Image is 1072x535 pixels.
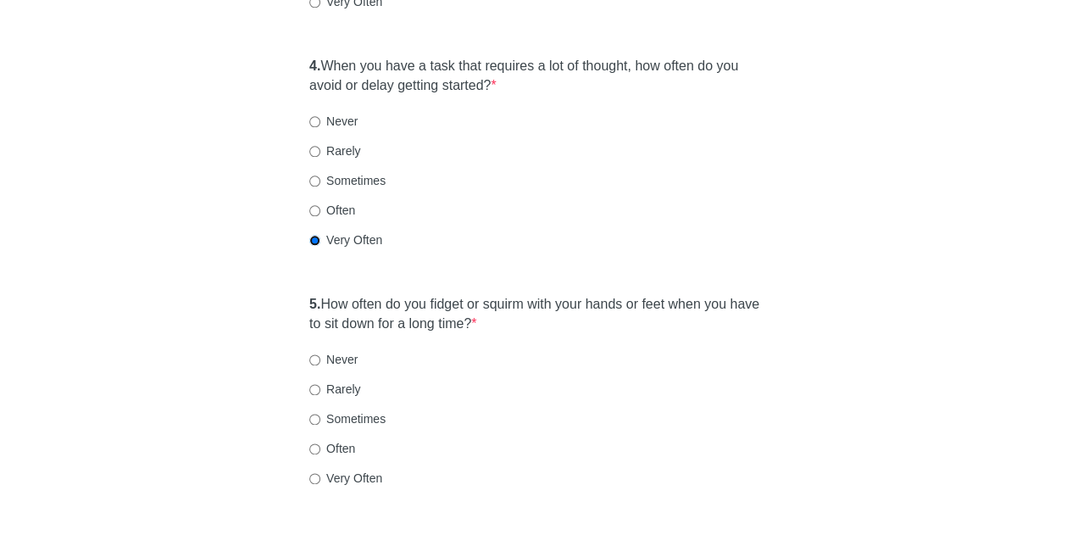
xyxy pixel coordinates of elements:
[309,176,320,187] input: Sometimes
[309,440,355,457] label: Often
[309,384,320,395] input: Rarely
[309,142,360,159] label: Rarely
[309,354,320,365] input: Never
[309,410,386,427] label: Sometimes
[309,473,320,484] input: Very Often
[309,202,355,219] label: Often
[309,231,382,248] label: Very Often
[309,172,386,189] label: Sometimes
[309,351,358,368] label: Never
[309,381,360,398] label: Rarely
[309,57,763,96] label: When you have a task that requires a lot of thought, how often do you avoid or delay getting star...
[309,205,320,216] input: Often
[309,470,382,487] label: Very Often
[309,116,320,127] input: Never
[309,297,320,311] strong: 5.
[309,235,320,246] input: Very Often
[309,59,320,73] strong: 4.
[309,146,320,157] input: Rarely
[309,295,763,334] label: How often do you fidget or squirm with your hands or feet when you have to sit down for a long time?
[309,414,320,425] input: Sometimes
[309,443,320,454] input: Often
[309,113,358,130] label: Never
